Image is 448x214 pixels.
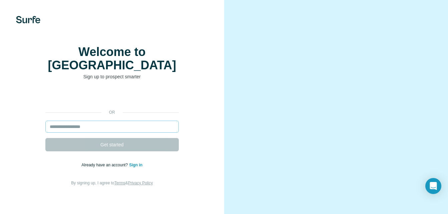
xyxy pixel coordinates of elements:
p: or [101,109,123,115]
p: Sign up to prospect smarter [45,73,179,80]
iframe: Sign in with Google Button [42,90,182,105]
a: Privacy Policy [128,181,153,185]
a: Terms [114,181,125,185]
span: By signing up, I agree to & [71,181,153,185]
a: Sign in [129,163,142,167]
div: Open Intercom Messenger [425,178,441,194]
img: Surfe's logo [16,16,40,23]
span: Already have an account? [81,163,129,167]
h1: Welcome to [GEOGRAPHIC_DATA] [45,45,179,72]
